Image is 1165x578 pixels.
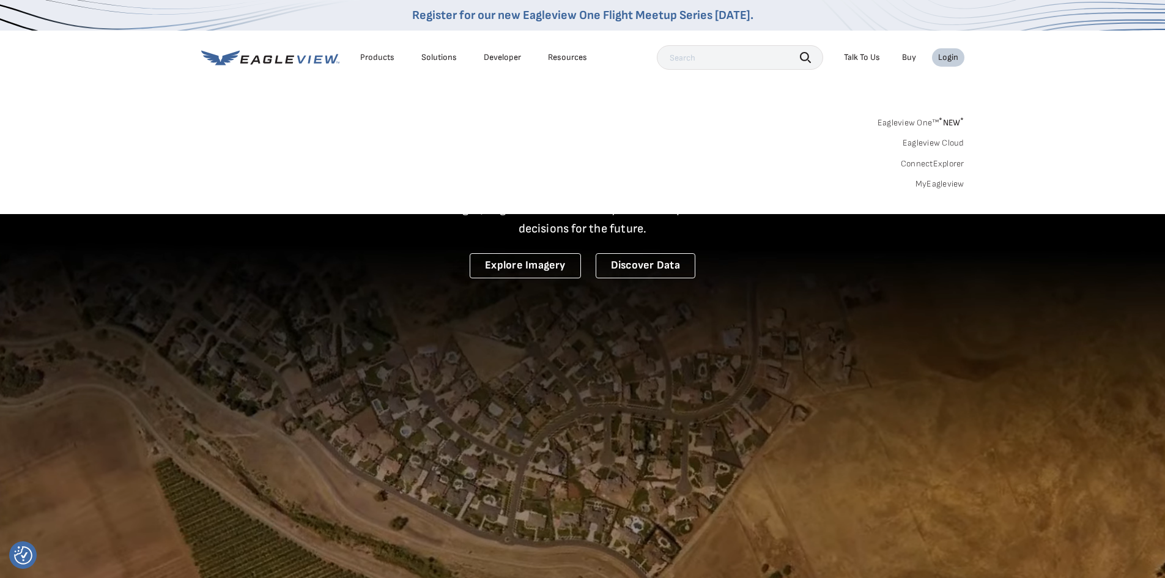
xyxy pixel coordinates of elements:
a: Discover Data [596,253,695,278]
a: Eagleview One™*NEW* [878,114,964,128]
a: MyEagleview [915,179,964,190]
img: Revisit consent button [14,546,32,565]
a: Developer [484,52,521,63]
div: Resources [548,52,587,63]
a: ConnectExplorer [901,158,964,169]
div: Login [938,52,958,63]
a: Eagleview Cloud [903,138,964,149]
button: Consent Preferences [14,546,32,565]
a: Explore Imagery [470,253,581,278]
span: NEW [939,117,964,128]
a: Register for our new Eagleview One Flight Meetup Series [DATE]. [412,8,753,23]
div: Talk To Us [844,52,880,63]
a: Buy [902,52,916,63]
div: Products [360,52,394,63]
input: Search [657,45,823,70]
div: Solutions [421,52,457,63]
